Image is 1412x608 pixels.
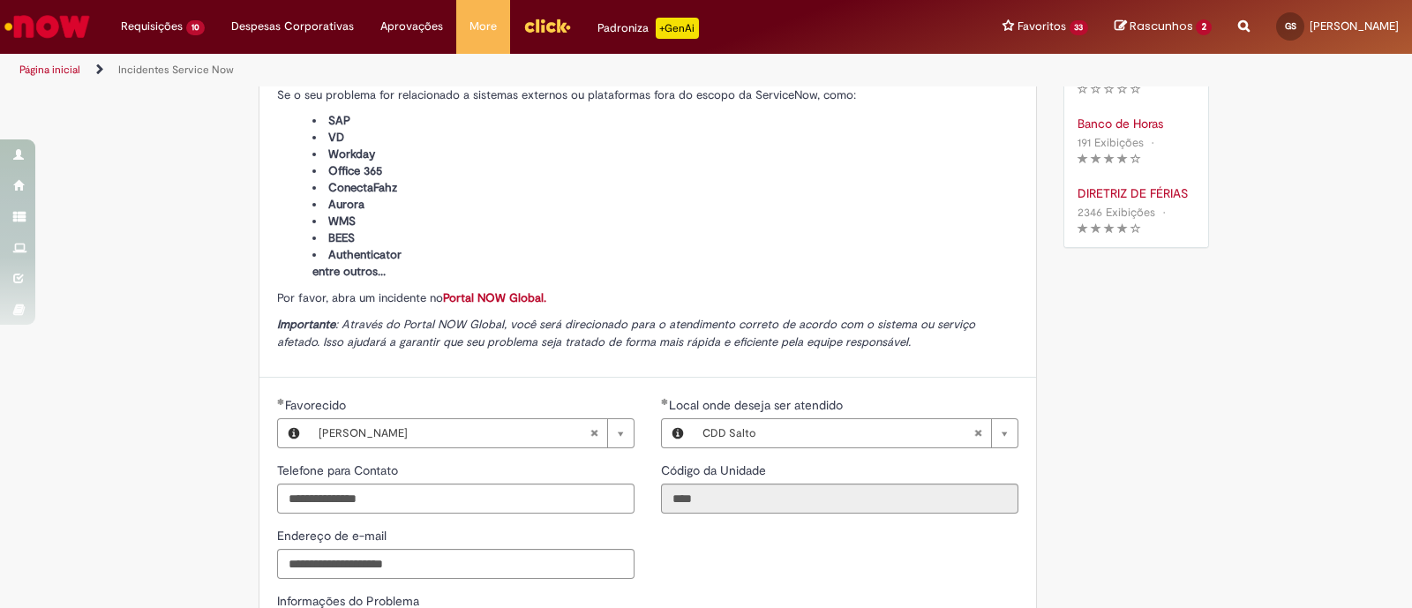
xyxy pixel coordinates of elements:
[1285,20,1296,32] span: GS
[328,146,375,161] span: Workday
[328,197,364,212] span: Aurora
[328,130,344,145] span: VD
[1310,19,1399,34] span: [PERSON_NAME]
[380,18,443,35] span: Aprovações
[186,20,205,35] span: 10
[328,230,355,245] span: BEES
[13,54,928,86] ul: Trilhas de página
[328,180,397,195] span: ConectaFahz
[656,18,699,39] p: +GenAi
[469,18,497,35] span: More
[231,18,354,35] span: Despesas Corporativas
[310,419,634,447] a: Limpar campo Favorecido
[581,419,607,447] abbr: Limpar campo Favorecido
[1196,19,1212,35] span: 2
[443,290,546,305] a: Portal NOW Global.
[965,419,991,447] abbr: Limpar campo Local onde deseja ser atendido
[278,419,310,447] button: Favorecido, Visualizar este registro Amanda Da Silva Salomao
[312,264,386,279] span: entre outros...
[328,163,382,178] span: Office 365
[277,462,402,478] span: Telefone para Contato
[661,462,770,479] label: Somente leitura - Código da Unidade
[1147,131,1158,154] span: •
[1018,18,1066,35] span: Favoritos
[277,549,635,579] input: Endereço de e-mail
[1115,19,1212,35] a: Rascunhos
[277,528,390,544] span: Endereço de e-mail
[328,214,356,229] span: WMS
[1078,205,1155,220] span: 2346 Exibições
[1130,18,1193,34] span: Rascunhos
[1070,20,1089,35] span: 33
[285,397,349,413] span: Favorecido, Gabriele Prestes Dordette Santos
[1078,184,1195,202] a: DIRETRIZ DE FÉRIAS
[702,419,973,447] span: CDD Salto
[277,484,635,514] input: Telefone para Contato
[328,113,350,128] span: SAP
[1078,115,1195,132] a: Banco de Horas
[597,18,699,39] div: Padroniza
[523,12,571,39] img: click_logo_yellow_360x200.png
[1159,200,1169,224] span: •
[1078,135,1144,150] span: 191 Exibições
[669,397,846,413] span: Necessários - Local onde deseja ser atendido
[661,462,770,478] span: Somente leitura - Código da Unidade
[694,419,1018,447] a: CDD SaltoLimpar campo Local onde deseja ser atendido
[121,18,183,35] span: Requisições
[661,398,669,405] span: Obrigatório Preenchido
[277,317,975,349] span: : Através do Portal NOW Global, você será direcionado para o atendimento correto de acordo com o ...
[118,63,234,77] a: Incidentes Service Now
[319,419,590,447] span: [PERSON_NAME]
[662,419,694,447] button: Local onde deseja ser atendido, Visualizar este registro CDD Salto
[2,9,93,44] img: ServiceNow
[277,290,546,305] span: Por favor, abra um incidente no
[19,63,80,77] a: Página inicial
[277,87,856,102] span: Se o seu problema for relacionado a sistemas externos ou plataformas fora do escopo da ServiceNow...
[277,398,285,405] span: Obrigatório Preenchido
[277,317,335,332] strong: Importante
[328,247,402,262] span: Authenticator
[661,484,1018,514] input: Código da Unidade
